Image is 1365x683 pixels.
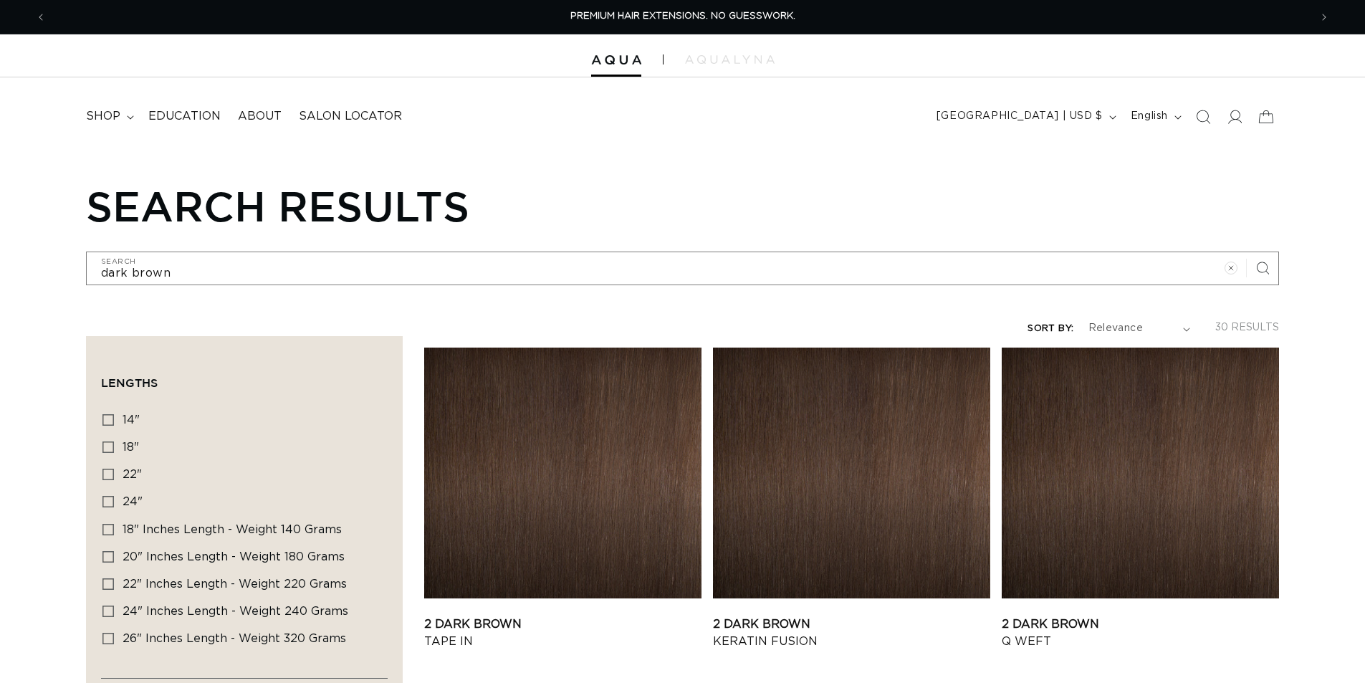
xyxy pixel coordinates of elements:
[123,469,142,480] span: 22"
[123,441,139,453] span: 18"
[1028,324,1073,333] label: Sort by:
[123,633,346,644] span: 26" Inches length - Weight 320 grams
[123,606,348,617] span: 24" Inches length - Weight 240 grams
[1187,101,1219,133] summary: Search
[123,414,140,426] span: 14"
[685,55,775,64] img: aqualyna.com
[1122,103,1187,130] button: English
[713,616,990,650] a: 2 Dark Brown Keratin Fusion
[101,376,158,389] span: Lengths
[123,496,143,507] span: 24"
[238,109,282,124] span: About
[87,252,1278,285] input: Search
[123,551,345,563] span: 20" Inches length - Weight 180 grams
[123,578,347,590] span: 22" Inches length - Weight 220 grams
[1215,252,1247,284] button: Clear search term
[1215,323,1279,333] span: 30 results
[928,103,1122,130] button: [GEOGRAPHIC_DATA] | USD $
[290,100,411,133] a: Salon Locator
[148,109,221,124] span: Education
[86,109,120,124] span: shop
[229,100,290,133] a: About
[140,100,229,133] a: Education
[937,109,1103,124] span: [GEOGRAPHIC_DATA] | USD $
[299,109,402,124] span: Salon Locator
[25,4,57,31] button: Previous announcement
[424,616,701,650] a: 2 Dark Brown Tape In
[1131,109,1168,124] span: English
[123,524,342,535] span: 18" Inches length - Weight 140 grams
[1308,4,1340,31] button: Next announcement
[86,181,1279,230] h1: Search results
[570,11,795,21] span: PREMIUM HAIR EXTENSIONS. NO GUESSWORK.
[1002,616,1279,650] a: 2 Dark Brown Q Weft
[101,351,388,403] summary: Lengths (0 selected)
[1247,252,1278,284] button: Search
[77,100,140,133] summary: shop
[591,55,641,65] img: Aqua Hair Extensions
